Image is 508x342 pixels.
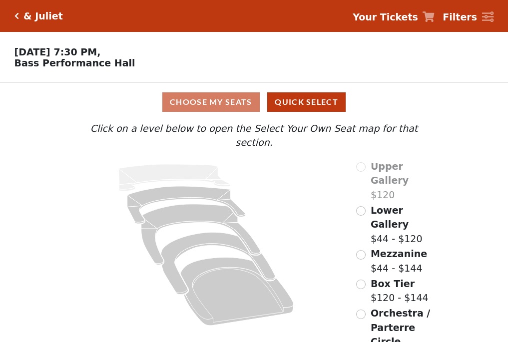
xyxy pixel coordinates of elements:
path: Upper Gallery - Seats Available: 0 [119,164,231,191]
p: Click on a level below to open the Select Your Own Seat map for that section. [70,121,437,150]
h5: & Juliet [23,10,63,22]
span: Box Tier [371,278,415,289]
label: $44 - $144 [371,247,427,275]
label: $120 [371,159,438,202]
path: Lower Gallery - Seats Available: 157 [127,186,246,224]
label: $44 - $120 [371,203,438,246]
strong: Filters [443,11,477,22]
strong: Your Tickets [353,11,418,22]
span: Lower Gallery [371,205,409,230]
a: Click here to go back to filters [14,12,19,19]
span: Mezzanine [371,248,427,259]
a: Filters [443,10,494,24]
path: Orchestra / Parterre Circle - Seats Available: 46 [181,257,294,326]
span: Upper Gallery [371,161,409,186]
a: Your Tickets [353,10,435,24]
label: $120 - $144 [371,277,429,305]
button: Quick Select [267,92,346,112]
